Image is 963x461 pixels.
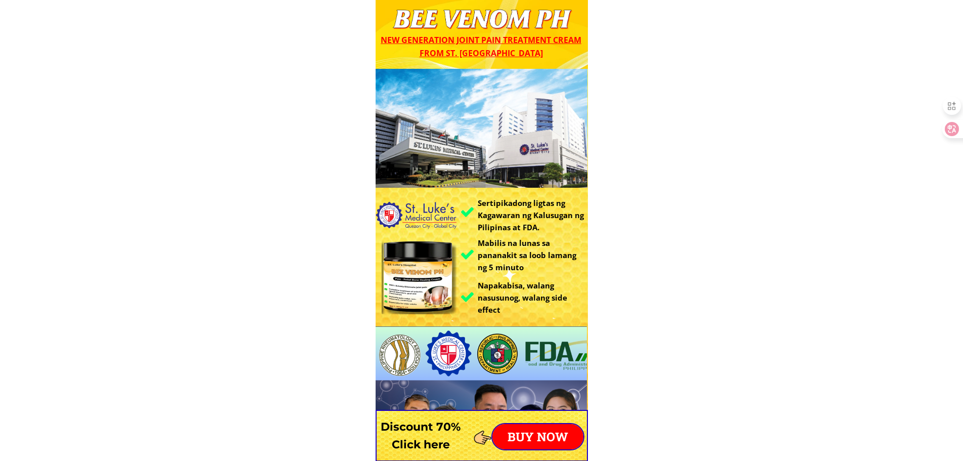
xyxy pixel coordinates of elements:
p: BUY NOW [492,424,583,449]
h3: Discount 70% Click here [376,418,466,453]
h3: Sertipikadong ligtas ng Kagawaran ng Kalusugan ng Pilipinas at FDA. [478,197,590,233]
h3: Mabilis na lunas sa pananakit sa loob lamang ng 5 minuto [478,237,585,273]
h3: Napakabisa, walang nasusunog, walang side effect [478,279,587,316]
span: New generation joint pain treatment cream from St. [GEOGRAPHIC_DATA] [381,34,581,59]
